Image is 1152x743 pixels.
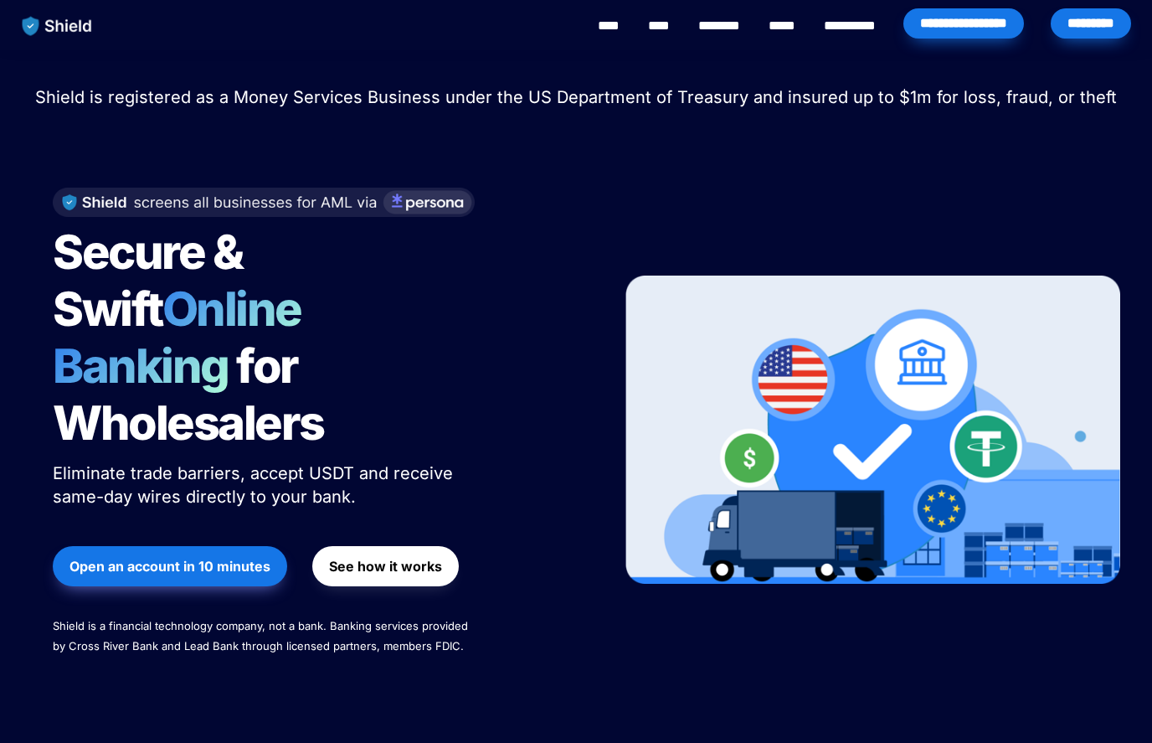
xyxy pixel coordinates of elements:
[53,224,250,338] span: Secure & Swift
[53,463,458,507] span: Eliminate trade barriers, accept USDT and receive same-day wires directly to your bank.
[53,338,324,451] span: for Wholesalers
[329,558,442,575] strong: See how it works
[53,281,318,395] span: Online Banking
[69,558,270,575] strong: Open an account in 10 minutes
[53,538,287,595] a: Open an account in 10 minutes
[312,546,459,586] button: See how it works
[53,619,471,653] span: Shield is a financial technology company, not a bank. Banking services provided by Cross River Ba...
[35,87,1117,107] span: Shield is registered as a Money Services Business under the US Department of Treasury and insured...
[53,546,287,586] button: Open an account in 10 minutes
[312,538,459,595] a: See how it works
[14,8,100,44] img: website logo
